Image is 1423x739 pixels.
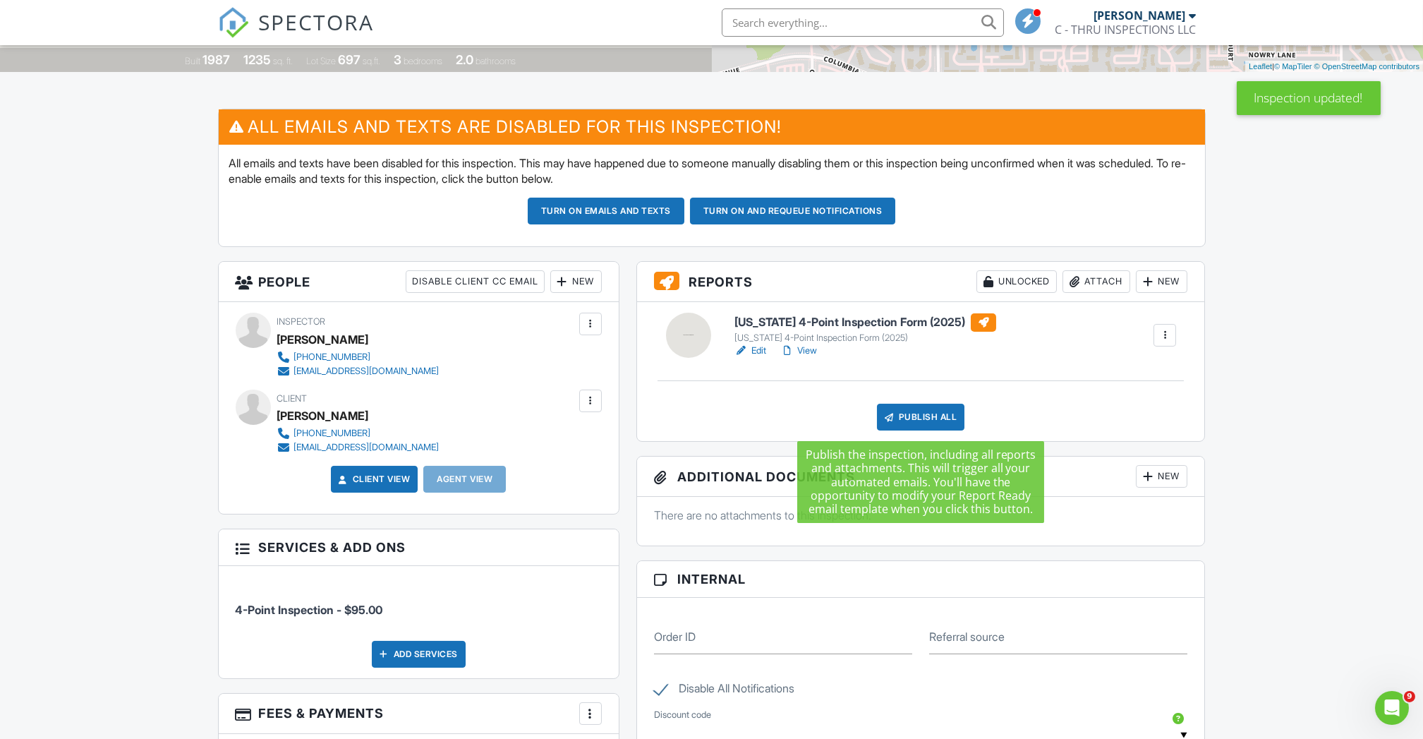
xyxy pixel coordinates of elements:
[637,457,1205,497] h3: Additional Documents
[654,682,794,699] label: Disable All Notifications
[294,352,371,363] div: [PHONE_NUMBER]
[1245,61,1423,73] div: |
[637,561,1205,598] h3: Internal
[236,577,602,629] li: Service: 4-Point Inspection
[1237,81,1381,115] div: Inspection updated!
[1314,62,1419,71] a: © OpenStreetMap contributors
[277,329,369,350] div: [PERSON_NAME]
[734,332,996,344] div: [US_STATE] 4-Point Inspection Form (2025)
[654,507,1188,523] p: There are no attachments to this inspection.
[550,270,602,293] div: New
[734,313,996,344] a: [US_STATE] 4-Point Inspection Form (2025) [US_STATE] 4-Point Inspection Form (2025)
[202,52,230,67] div: 1987
[277,426,440,440] a: [PHONE_NUMBER]
[277,316,326,327] span: Inspector
[219,262,619,302] h3: People
[277,364,440,378] a: [EMAIL_ADDRESS][DOMAIN_NAME]
[372,641,466,668] div: Add Services
[1062,270,1130,293] div: Attach
[722,8,1004,37] input: Search everything...
[336,472,411,486] a: Client View
[476,56,516,66] span: bathrooms
[654,629,696,644] label: Order ID
[1404,691,1415,702] span: 9
[306,56,336,66] span: Lot Size
[236,603,383,617] span: 4-Point Inspection - $95.00
[277,405,369,426] div: [PERSON_NAME]
[1136,465,1187,488] div: New
[294,366,440,377] div: [EMAIL_ADDRESS][DOMAIN_NAME]
[406,270,545,293] div: Disable Client CC Email
[734,344,766,358] a: Edit
[243,52,271,67] div: 1235
[219,529,619,566] h3: Services & Add ons
[654,709,711,721] label: Discount code
[277,440,440,455] a: [EMAIL_ADDRESS][DOMAIN_NAME]
[338,52,361,67] div: 697
[229,155,1194,187] p: All emails and texts have been disabled for this inspection. This may have happened due to someon...
[277,350,440,364] a: [PHONE_NUMBER]
[1375,691,1409,725] iframe: Intercom live chat
[218,19,375,49] a: SPECTORA
[528,198,684,224] button: Turn on emails and texts
[1055,23,1197,37] div: C - THRU INSPECTIONS LLC
[219,109,1205,144] h3: All emails and texts are disabled for this inspection!
[1094,8,1186,23] div: [PERSON_NAME]
[259,7,375,37] span: SPECTORA
[780,344,817,358] a: View
[273,56,293,66] span: sq. ft.
[1274,62,1312,71] a: © MapTiler
[637,262,1205,302] h3: Reports
[394,52,401,67] div: 3
[218,7,249,38] img: The Best Home Inspection Software - Spectora
[219,694,619,734] h3: Fees & Payments
[294,442,440,453] div: [EMAIL_ADDRESS][DOMAIN_NAME]
[363,56,380,66] span: sq.ft.
[185,56,200,66] span: Built
[734,313,996,332] h6: [US_STATE] 4-Point Inspection Form (2025)
[277,393,308,404] span: Client
[1136,270,1187,293] div: New
[976,270,1057,293] div: Unlocked
[1249,62,1272,71] a: Leaflet
[404,56,442,66] span: bedrooms
[690,198,896,224] button: Turn on and Requeue Notifications
[877,404,965,431] div: Publish All
[294,428,371,439] div: [PHONE_NUMBER]
[929,629,1005,644] label: Referral source
[456,52,473,67] div: 2.0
